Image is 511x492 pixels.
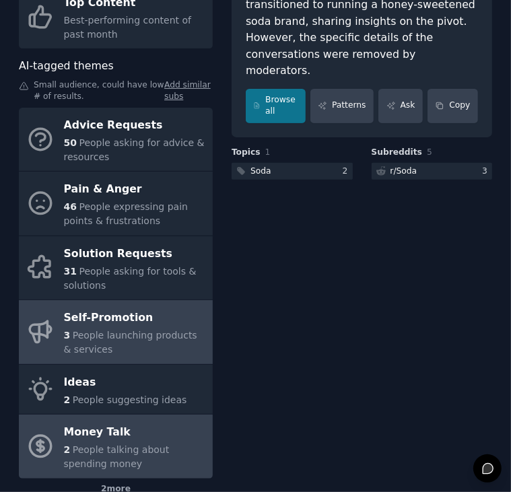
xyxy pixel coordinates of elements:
[64,330,71,341] span: 3
[19,415,213,479] a: Money Talk2People talking about spending money
[64,372,187,393] div: Ideas
[64,179,206,201] div: Pain & Anger
[390,166,417,178] div: r/ Soda
[64,201,77,212] span: 46
[64,243,206,265] div: Solution Requests
[427,147,432,157] span: 5
[310,89,374,123] a: Patterns
[64,444,71,455] span: 2
[64,308,206,329] div: Self-Promotion
[19,79,213,103] div: Small audience, could have low # of results.
[64,137,205,162] span: People asking for advice & resources
[19,300,213,364] a: Self-Promotion3People launching products & services
[64,266,77,277] span: 31
[64,15,192,40] span: Best-performing content of past month
[372,163,493,180] a: r/Soda3
[232,163,353,180] a: Soda2
[372,147,423,159] span: Subreddits
[64,444,170,469] span: People talking about spending money
[250,166,271,178] div: Soda
[232,147,261,159] span: Topics
[19,236,213,300] a: Solution Requests31People asking for tools & solutions
[19,172,213,236] a: Pain & Anger46People expressing pain points & frustrations
[64,201,188,226] span: People expressing pain points & frustrations
[428,89,478,123] button: Copy
[64,114,206,136] div: Advice Requests
[64,137,77,148] span: 50
[265,147,271,157] span: 1
[164,79,213,103] a: Add similar subs
[73,394,187,405] span: People suggesting ideas
[64,394,71,405] span: 2
[378,89,423,123] a: Ask
[343,166,353,178] div: 2
[64,330,197,355] span: People launching products & services
[482,166,492,178] div: 3
[64,266,197,291] span: People asking for tools & solutions
[19,108,213,172] a: Advice Requests50People asking for advice & resources
[246,89,306,123] a: Browse all
[19,58,114,75] span: AI-tagged themes
[64,422,206,444] div: Money Talk
[19,365,213,415] a: Ideas2People suggesting ideas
